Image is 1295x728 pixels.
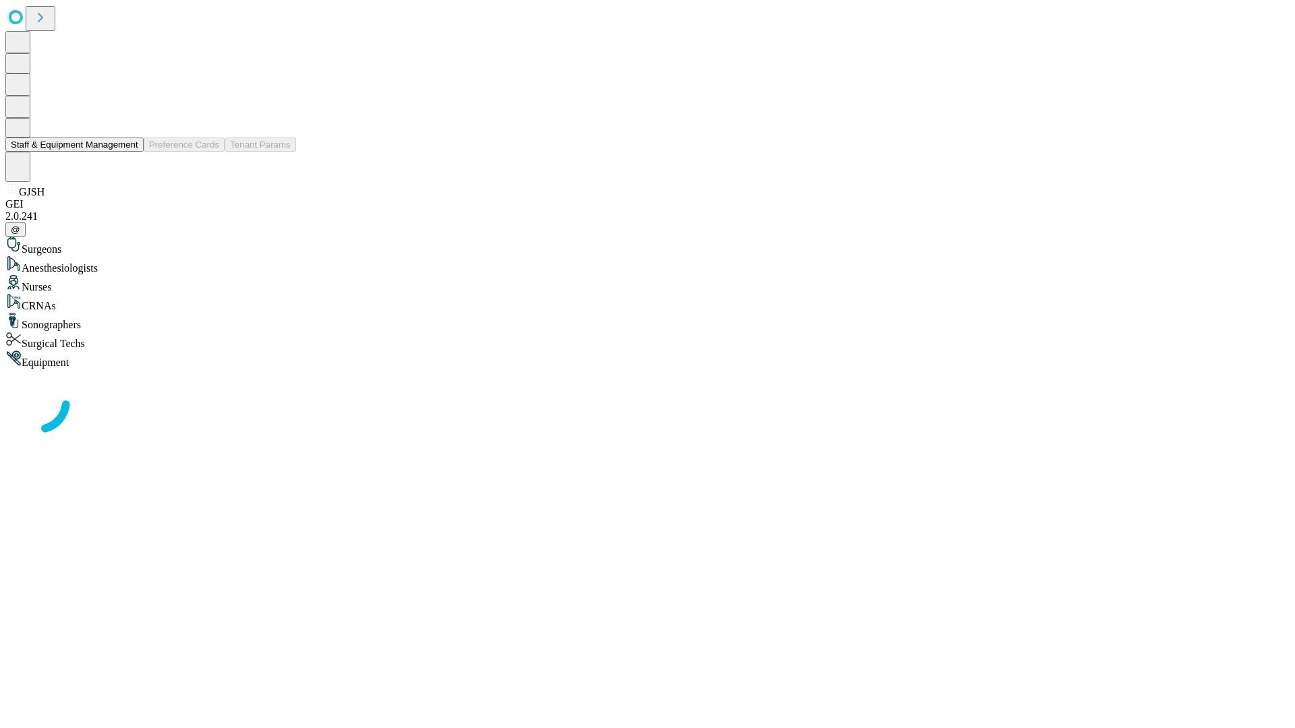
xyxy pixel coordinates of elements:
[5,255,1290,274] div: Anesthesiologists
[5,210,1290,222] div: 2.0.241
[5,312,1290,331] div: Sonographers
[11,224,20,235] span: @
[19,186,45,198] span: GJSH
[5,293,1290,312] div: CRNAs
[5,198,1290,210] div: GEI
[5,274,1290,293] div: Nurses
[5,237,1290,255] div: Surgeons
[5,138,144,152] button: Staff & Equipment Management
[5,350,1290,369] div: Equipment
[144,138,225,152] button: Preference Cards
[5,331,1290,350] div: Surgical Techs
[5,222,26,237] button: @
[225,138,296,152] button: Tenant Params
